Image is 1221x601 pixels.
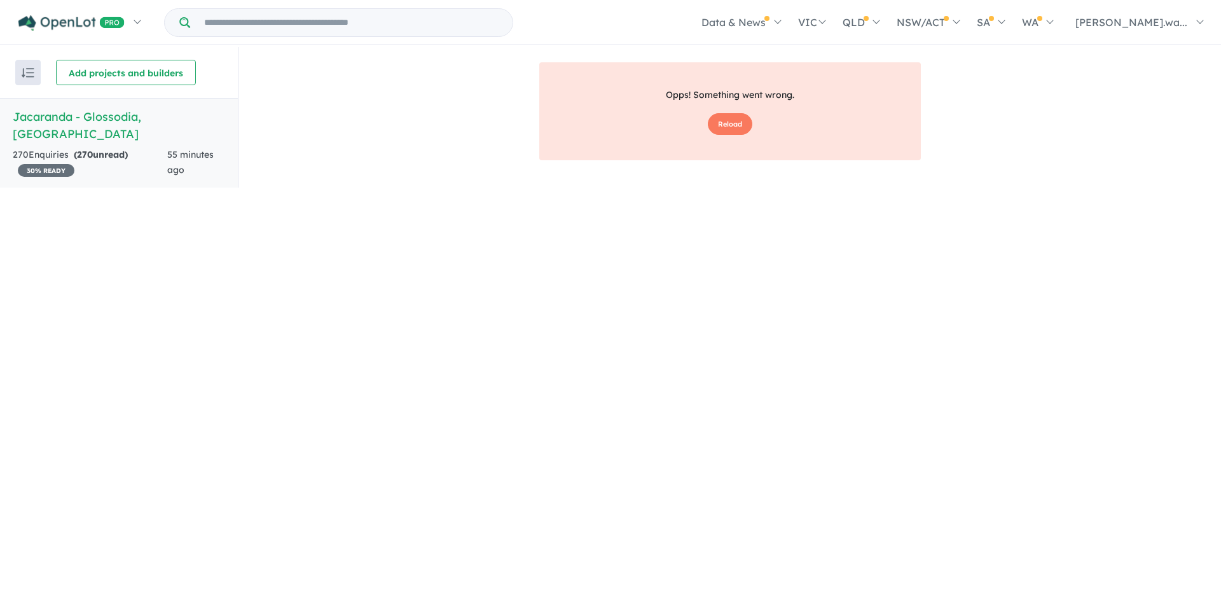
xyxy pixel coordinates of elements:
h5: Jacaranda - Glossodia , [GEOGRAPHIC_DATA] [13,108,225,142]
strong: ( unread) [74,149,128,160]
p: Opps! Something went wrong. [561,88,899,103]
input: Try estate name, suburb, builder or developer [193,9,510,36]
span: 55 minutes ago [167,149,214,176]
button: Reload [708,113,752,135]
span: 30 % READY [18,164,74,177]
div: 270 Enquir ies [13,148,167,178]
button: Add projects and builders [56,60,196,85]
span: 270 [77,149,93,160]
img: sort.svg [22,68,34,78]
img: Openlot PRO Logo White [18,15,125,31]
span: [PERSON_NAME].wa... [1075,16,1187,29]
